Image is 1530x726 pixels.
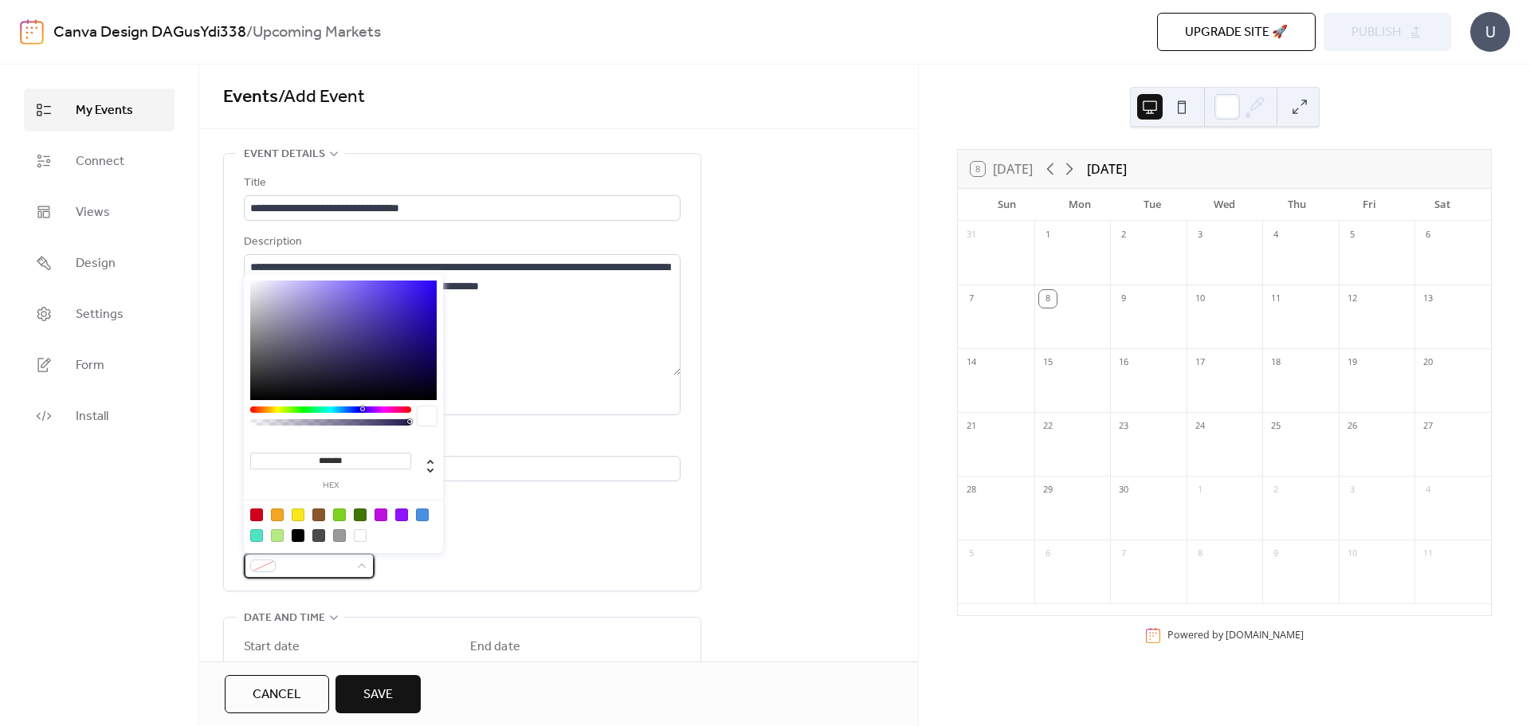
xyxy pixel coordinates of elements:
span: Time [359,660,384,679]
div: 13 [1419,290,1437,308]
div: 30 [1115,481,1132,499]
div: 1 [1039,226,1057,244]
div: 25 [1267,418,1285,435]
div: 3 [1191,226,1209,244]
div: 4 [1267,226,1285,244]
div: #9B9B9B [333,529,346,542]
div: 28 [963,481,980,499]
a: Design [24,241,175,285]
div: 2 [1115,226,1132,244]
div: 1 [1191,481,1209,499]
span: Views [76,203,110,222]
div: #F5A623 [271,508,284,521]
a: My Events [24,88,175,131]
div: #50E3C2 [250,529,263,542]
b: / [246,18,253,48]
div: Sun [971,189,1043,221]
div: 5 [1344,226,1361,244]
div: #D0021B [250,508,263,521]
div: 15 [1039,354,1057,371]
div: 6 [1419,226,1437,244]
div: 10 [1191,290,1209,308]
div: #4A90E2 [416,508,429,521]
span: My Events [76,101,133,120]
div: 17 [1191,354,1209,371]
div: 9 [1115,290,1132,308]
a: [DOMAIN_NAME] [1226,628,1304,642]
div: 20 [1419,354,1437,371]
span: Save [363,685,393,704]
div: #B8E986 [271,529,284,542]
div: #7ED321 [333,508,346,521]
div: #FFFFFF [354,529,367,542]
a: Views [24,190,175,233]
button: Cancel [225,675,329,713]
div: Tue [1116,189,1188,221]
div: 14 [963,354,980,371]
div: 11 [1267,290,1285,308]
span: Event details [244,145,325,164]
span: Date [244,660,268,679]
div: Description [244,233,677,252]
div: 8 [1191,545,1209,563]
div: 23 [1115,418,1132,435]
span: Install [76,407,108,426]
div: 5 [963,545,980,563]
div: #417505 [354,508,367,521]
div: 27 [1419,418,1437,435]
div: 7 [1115,545,1132,563]
div: #8B572A [312,508,325,521]
div: #F8E71C [292,508,304,521]
span: Form [76,356,104,375]
div: Fri [1333,189,1406,221]
div: #4A4A4A [312,529,325,542]
div: Start date [244,638,300,657]
img: logo [20,19,44,45]
a: Form [24,343,175,387]
span: Settings [76,305,124,324]
span: Upgrade site 🚀 [1185,23,1288,42]
div: 31 [963,226,980,244]
div: 6 [1039,545,1057,563]
div: Sat [1406,189,1478,221]
div: #BD10E0 [375,508,387,521]
div: 4 [1419,481,1437,499]
div: Location [244,434,677,453]
span: Cancel [253,685,301,704]
span: Design [76,254,116,273]
span: Connect [76,152,124,171]
a: Events [223,80,278,115]
div: 10 [1344,545,1361,563]
a: Install [24,394,175,438]
button: Upgrade site 🚀 [1157,13,1316,51]
div: #000000 [292,529,304,542]
button: Save [335,675,421,713]
b: Upcoming Markets [253,18,381,48]
div: 21 [963,418,980,435]
div: 2 [1267,481,1285,499]
div: 3 [1344,481,1361,499]
div: Mon [1043,189,1116,221]
div: 9 [1267,545,1285,563]
div: 8 [1039,290,1057,308]
div: 7 [963,290,980,308]
span: Date and time [244,609,325,628]
div: 11 [1419,545,1437,563]
div: 26 [1344,418,1361,435]
span: / Add Event [278,80,365,115]
div: 29 [1039,481,1057,499]
div: End date [470,638,520,657]
div: #9013FE [395,508,408,521]
div: Wed [1188,189,1261,221]
div: 24 [1191,418,1209,435]
label: hex [250,481,411,490]
div: 22 [1039,418,1057,435]
div: 16 [1115,354,1132,371]
div: Powered by [1167,628,1304,642]
a: Canva Design DAGusYdi338 [53,18,246,48]
div: 12 [1344,290,1361,308]
a: Connect [24,139,175,182]
div: [DATE] [1087,159,1127,179]
div: 18 [1267,354,1285,371]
